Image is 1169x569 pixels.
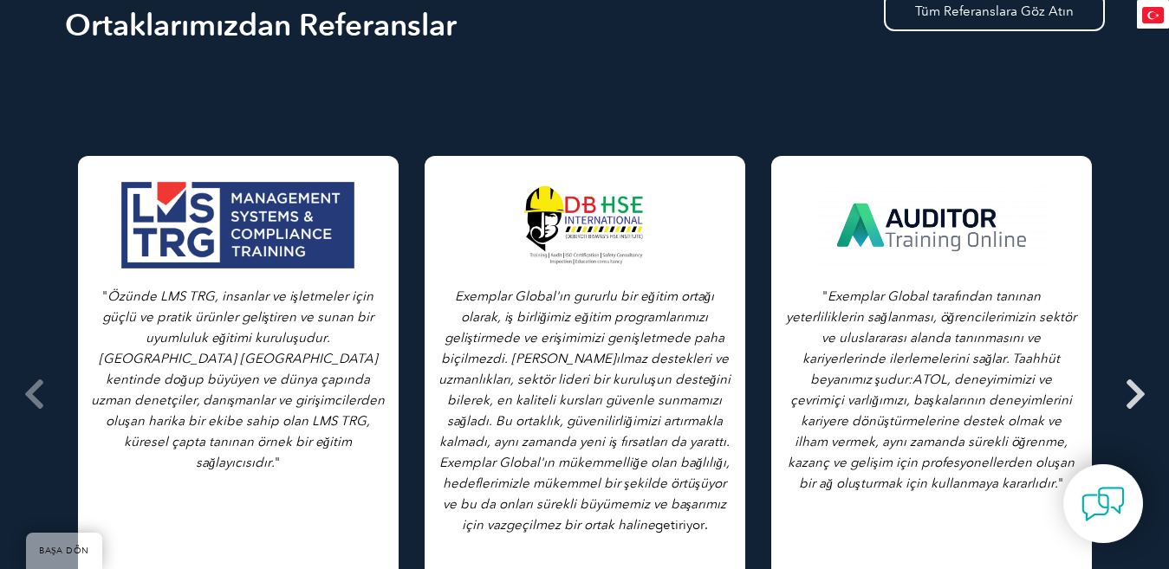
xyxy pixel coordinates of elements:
[1142,7,1164,23] img: tr
[65,7,457,43] font: Ortaklarımızdan Referanslar
[655,517,705,533] font: getiriyor
[786,288,1076,387] font: Exemplar Global tarafından tanınan yeterliliklerin sağlanması, öğrencilerimizin sektör ve uluslar...
[275,455,280,470] font: "
[1081,482,1125,526] img: contact-chat.png
[915,3,1074,19] font: Tüm Referanslara Göz Atın
[822,288,828,304] font: "
[91,288,386,470] font: Özünde LMS TRG, insanlar ve işletmeler için güçlü ve pratik ürünler geliştiren ve sunan bir uyuml...
[438,288,731,533] font: Exemplar Global'ın gururlu bir eğitim ortağı olarak, iş birliğimiz eğitim programlarımızı gelişti...
[26,533,102,569] a: BAŞA DÖN
[39,546,89,556] font: BAŞA DÖN
[705,517,708,533] font: .
[1058,475,1063,491] font: "
[102,288,107,304] font: "
[788,372,1075,491] font: ATOL, deneyimimizi ve çevrimiçi varlığımızı, başkalarının deneyimlerini kariyere dönüştürmelerine...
